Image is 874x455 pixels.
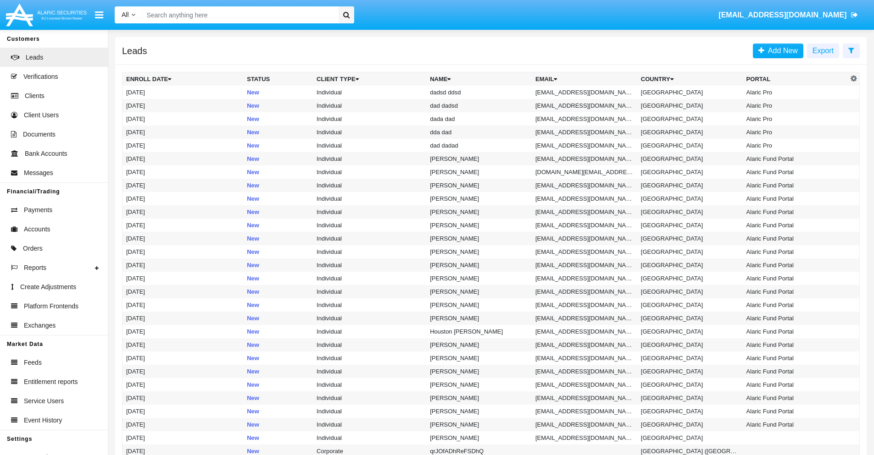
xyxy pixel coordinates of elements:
td: Individual [313,312,426,325]
td: [DATE] [122,312,244,325]
th: Email [532,72,637,86]
span: Leads [26,53,43,62]
td: dadsd ddsd [426,86,532,99]
td: [EMAIL_ADDRESS][DOMAIN_NAME] [532,298,637,312]
td: New [243,391,313,405]
td: [PERSON_NAME] [426,192,532,205]
td: [GEOGRAPHIC_DATA] [637,272,743,285]
td: New [243,338,313,351]
span: Messages [24,168,53,178]
span: Create Adjustments [20,282,76,292]
td: [EMAIL_ADDRESS][DOMAIN_NAME] [532,338,637,351]
td: New [243,405,313,418]
td: [DATE] [122,126,244,139]
td: [EMAIL_ADDRESS][DOMAIN_NAME] [532,258,637,272]
td: [EMAIL_ADDRESS][DOMAIN_NAME] [532,325,637,338]
td: [DATE] [122,351,244,365]
button: Export [807,44,839,58]
td: Individual [313,391,426,405]
td: [PERSON_NAME] [426,418,532,431]
td: [GEOGRAPHIC_DATA] [637,405,743,418]
td: New [243,245,313,258]
td: New [243,272,313,285]
td: Individual [313,139,426,152]
td: [GEOGRAPHIC_DATA] [637,205,743,219]
td: Individual [313,405,426,418]
td: Alaric Fund Portal [743,365,848,378]
td: Alaric Pro [743,139,848,152]
td: [EMAIL_ADDRESS][DOMAIN_NAME] [532,179,637,192]
td: [PERSON_NAME] [426,405,532,418]
span: Clients [25,91,45,101]
td: [DATE] [122,86,244,99]
td: Individual [313,232,426,245]
th: Country [637,72,743,86]
td: Individual [313,152,426,165]
td: [EMAIL_ADDRESS][DOMAIN_NAME] [532,192,637,205]
td: [EMAIL_ADDRESS][DOMAIN_NAME] [532,232,637,245]
th: Name [426,72,532,86]
td: [DATE] [122,325,244,338]
td: Alaric Fund Portal [743,338,848,351]
td: [DATE] [122,298,244,312]
span: Verifications [23,72,58,82]
span: Accounts [24,225,50,234]
span: Export [813,47,834,55]
td: [DATE] [122,179,244,192]
span: Documents [23,130,56,139]
span: Client Users [24,110,59,120]
td: [EMAIL_ADDRESS][DOMAIN_NAME] [532,112,637,126]
td: [EMAIL_ADDRESS][DOMAIN_NAME] [532,365,637,378]
td: Alaric Fund Portal [743,232,848,245]
span: Add New [764,47,798,55]
td: [DATE] [122,338,244,351]
td: New [243,312,313,325]
td: [DATE] [122,152,244,165]
td: [GEOGRAPHIC_DATA] [637,325,743,338]
td: [PERSON_NAME] [426,365,532,378]
td: New [243,165,313,179]
td: [GEOGRAPHIC_DATA] [637,165,743,179]
td: [GEOGRAPHIC_DATA] [637,139,743,152]
td: Individual [313,298,426,312]
td: [EMAIL_ADDRESS][DOMAIN_NAME] [532,351,637,365]
td: [EMAIL_ADDRESS][DOMAIN_NAME] [532,152,637,165]
td: Individual [313,418,426,431]
td: [GEOGRAPHIC_DATA] [637,112,743,126]
td: Alaric Fund Portal [743,378,848,391]
img: Logo image [5,1,88,28]
td: [GEOGRAPHIC_DATA] [637,179,743,192]
td: [DATE] [122,378,244,391]
td: Individual [313,99,426,112]
td: [DATE] [122,431,244,444]
td: New [243,418,313,431]
td: New [243,205,313,219]
a: Add New [753,44,803,58]
td: [PERSON_NAME] [426,258,532,272]
td: Individual [313,378,426,391]
td: [DATE] [122,391,244,405]
td: [PERSON_NAME] [426,205,532,219]
td: New [243,325,313,338]
input: Search [142,6,335,23]
td: [EMAIL_ADDRESS][DOMAIN_NAME] [532,378,637,391]
td: New [243,365,313,378]
td: New [243,99,313,112]
td: [GEOGRAPHIC_DATA] [637,232,743,245]
span: Feeds [24,358,42,367]
td: [PERSON_NAME] [426,165,532,179]
td: [DOMAIN_NAME][EMAIL_ADDRESS][DOMAIN_NAME] [532,165,637,179]
span: Entitlement reports [24,377,78,387]
td: [GEOGRAPHIC_DATA] [637,86,743,99]
td: [DATE] [122,405,244,418]
td: Alaric Fund Portal [743,165,848,179]
td: Individual [313,285,426,298]
th: Enroll Date [122,72,244,86]
td: Alaric Fund Portal [743,152,848,165]
td: New [243,232,313,245]
td: [PERSON_NAME] [426,272,532,285]
td: Individual [313,179,426,192]
td: [GEOGRAPHIC_DATA] [637,126,743,139]
td: [GEOGRAPHIC_DATA] [637,285,743,298]
th: Status [243,72,313,86]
